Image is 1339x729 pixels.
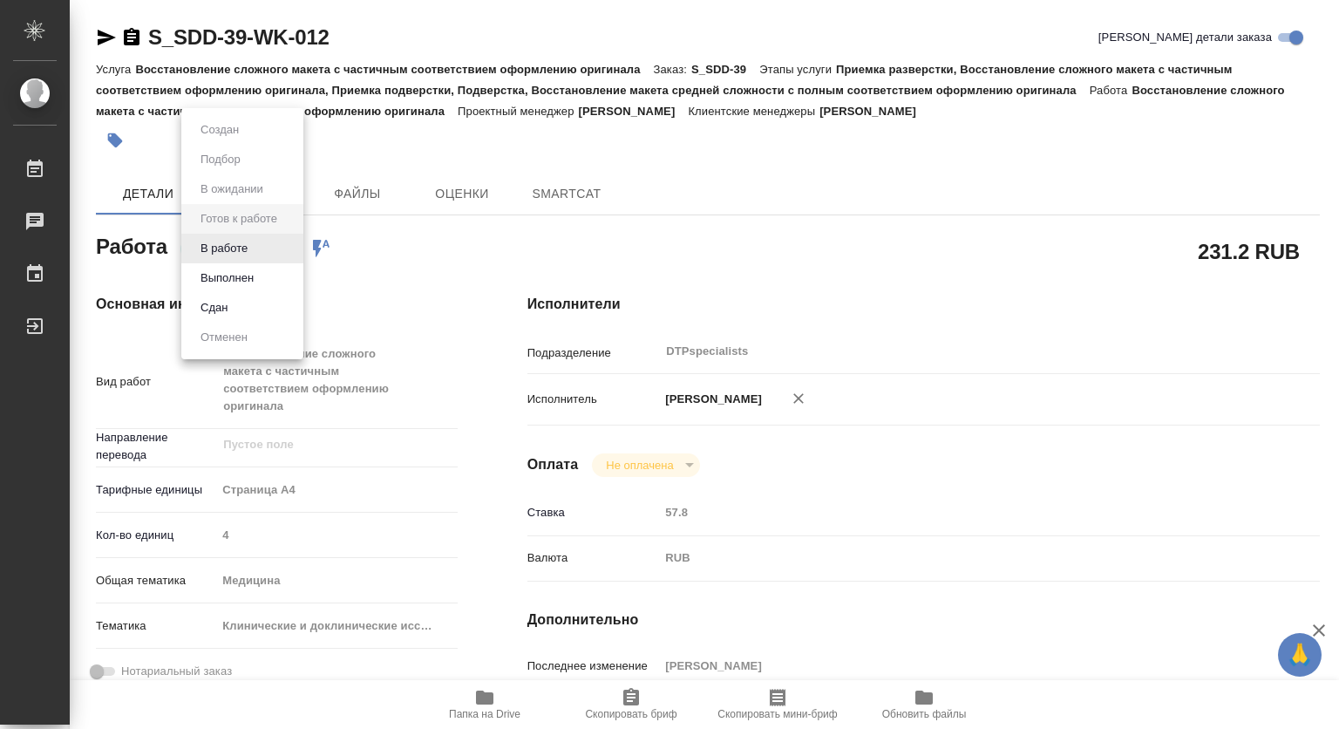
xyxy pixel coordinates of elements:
[195,209,282,228] button: Готов к работе
[195,180,268,199] button: В ожидании
[195,298,233,317] button: Сдан
[195,120,244,140] button: Создан
[195,328,253,347] button: Отменен
[195,239,253,258] button: В работе
[195,269,259,288] button: Выполнен
[195,150,246,169] button: Подбор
